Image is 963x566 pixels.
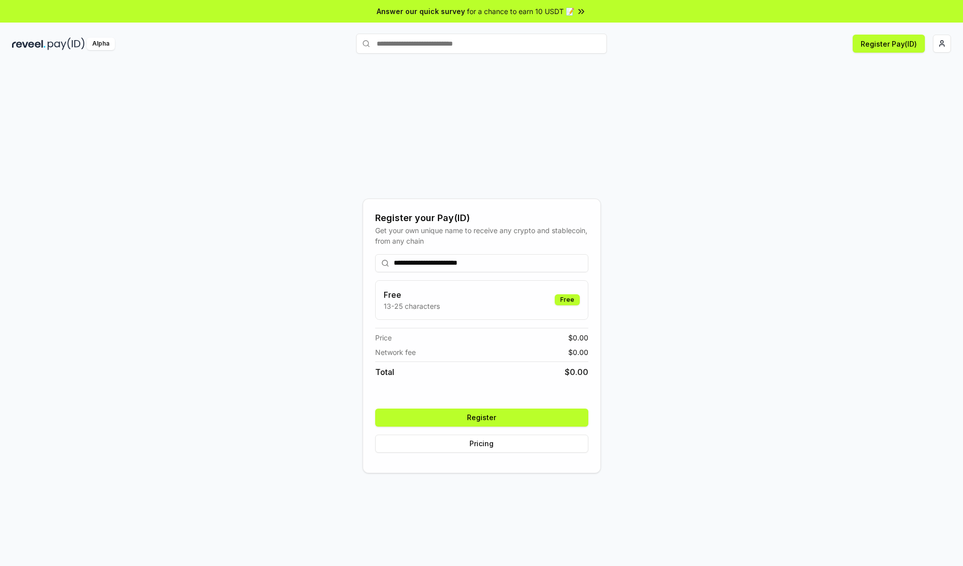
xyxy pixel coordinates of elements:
[12,38,46,50] img: reveel_dark
[375,366,394,378] span: Total
[568,347,588,357] span: $ 0.00
[384,301,440,311] p: 13-25 characters
[467,6,574,17] span: for a chance to earn 10 USDT 📝
[375,347,416,357] span: Network fee
[565,366,588,378] span: $ 0.00
[48,38,85,50] img: pay_id
[87,38,115,50] div: Alpha
[377,6,465,17] span: Answer our quick survey
[375,332,392,343] span: Price
[555,294,580,305] div: Free
[375,211,588,225] div: Register your Pay(ID)
[375,225,588,246] div: Get your own unique name to receive any crypto and stablecoin, from any chain
[568,332,588,343] span: $ 0.00
[375,409,588,427] button: Register
[853,35,925,53] button: Register Pay(ID)
[375,435,588,453] button: Pricing
[384,289,440,301] h3: Free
